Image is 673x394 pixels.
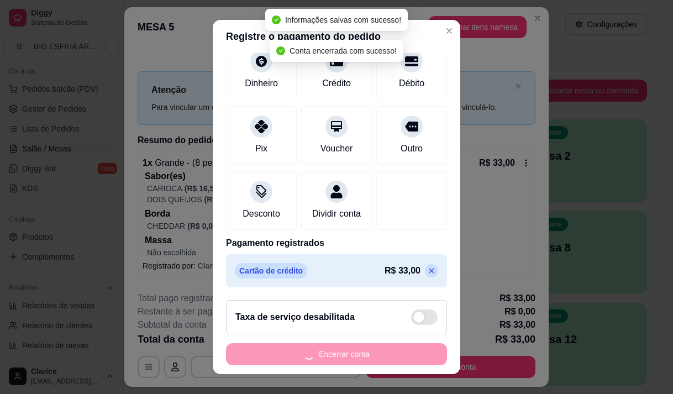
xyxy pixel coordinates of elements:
div: Dinheiro [245,77,278,90]
button: Close [440,22,458,40]
p: Cartão de crédito [235,263,307,279]
div: Débito [399,77,424,90]
div: Crédito [322,77,351,90]
span: check-circle [272,15,281,24]
h2: Taxa de serviço desabilitada [235,311,355,324]
div: Desconto [243,207,280,220]
p: R$ 33,00 [385,264,420,277]
span: Informações salvas com sucesso! [285,15,401,24]
p: Pagamento registrados [226,237,447,250]
span: check-circle [276,46,285,55]
div: Outro [401,142,423,155]
span: Conta encerrada com sucesso! [290,46,397,55]
div: Dividir conta [312,207,361,220]
div: Pix [255,142,267,155]
header: Registre o pagamento do pedido [213,20,460,53]
div: Voucher [320,142,353,155]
